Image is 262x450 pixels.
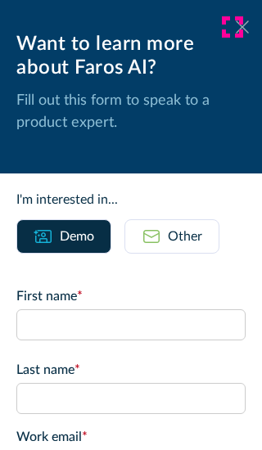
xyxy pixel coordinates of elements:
label: Last name [16,360,246,380]
div: I'm interested in... [16,190,246,209]
div: Demo [60,227,94,246]
label: First name [16,286,246,306]
p: Fill out this form to speak to a product expert. [16,90,246,134]
label: Work email [16,427,246,447]
div: Want to learn more about Faros AI? [16,33,246,80]
div: Other [168,227,202,246]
